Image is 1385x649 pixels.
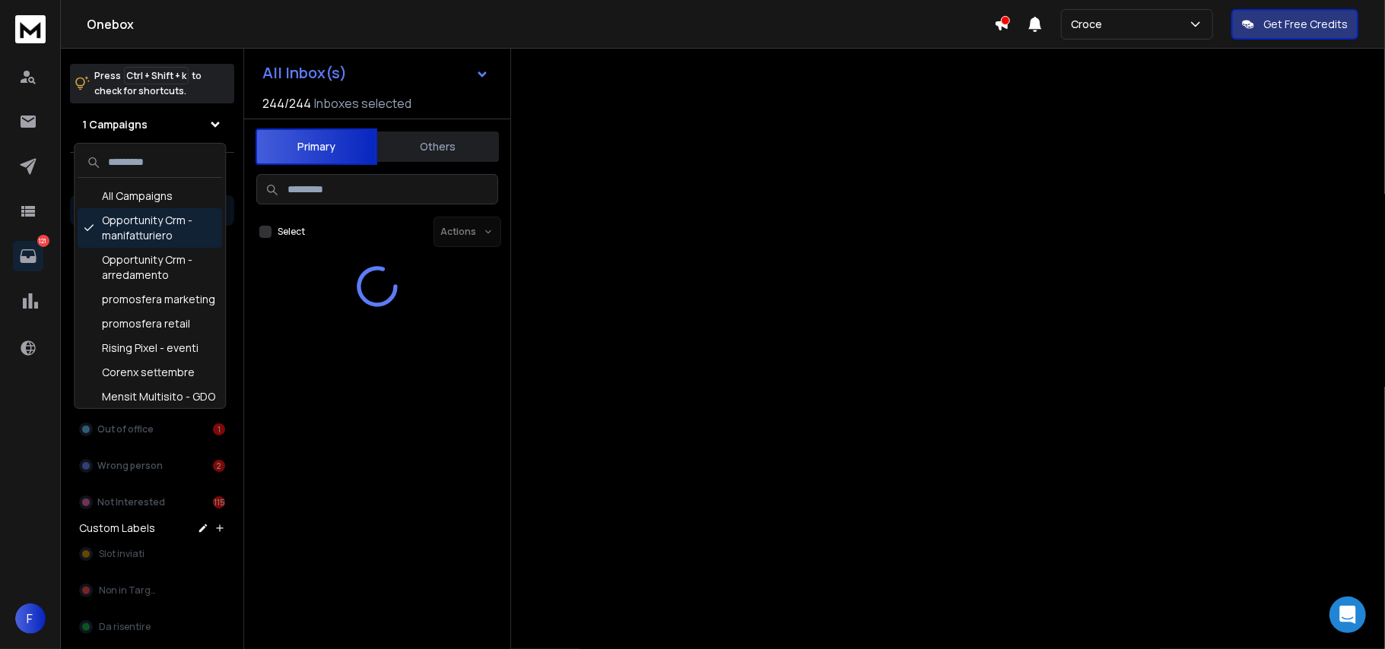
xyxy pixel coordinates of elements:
h1: All Inbox(s) [262,65,347,81]
div: Rising Pixel - eventi [78,336,222,360]
p: Get Free Credits [1263,17,1348,32]
p: Croce [1071,17,1108,32]
img: logo [15,15,46,43]
p: 121 [37,235,49,247]
h3: Custom Labels [79,521,155,536]
div: promosfera retail [78,312,222,336]
div: promosfera marketing [78,287,222,312]
div: All Campaigns [78,184,222,208]
div: Corenx settembre [78,360,222,385]
p: Press to check for shortcuts. [94,68,202,99]
button: Primary [256,128,377,165]
h3: Inboxes selected [314,94,411,112]
h1: Onebox [87,15,994,33]
span: 244 / 244 [262,94,311,112]
div: Opportunity Crm - arredamento [78,248,222,287]
button: Others [377,130,499,163]
h1: 1 Campaigns [82,117,148,132]
div: Open Intercom Messenger [1329,597,1366,633]
h3: Filters [70,165,234,186]
label: Select [278,226,305,238]
span: F [15,603,46,634]
div: Opportunity Crm - manifatturiero [78,208,222,248]
div: Mensit Multisito - GDO [78,385,222,409]
span: Ctrl + Shift + k [124,67,189,84]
